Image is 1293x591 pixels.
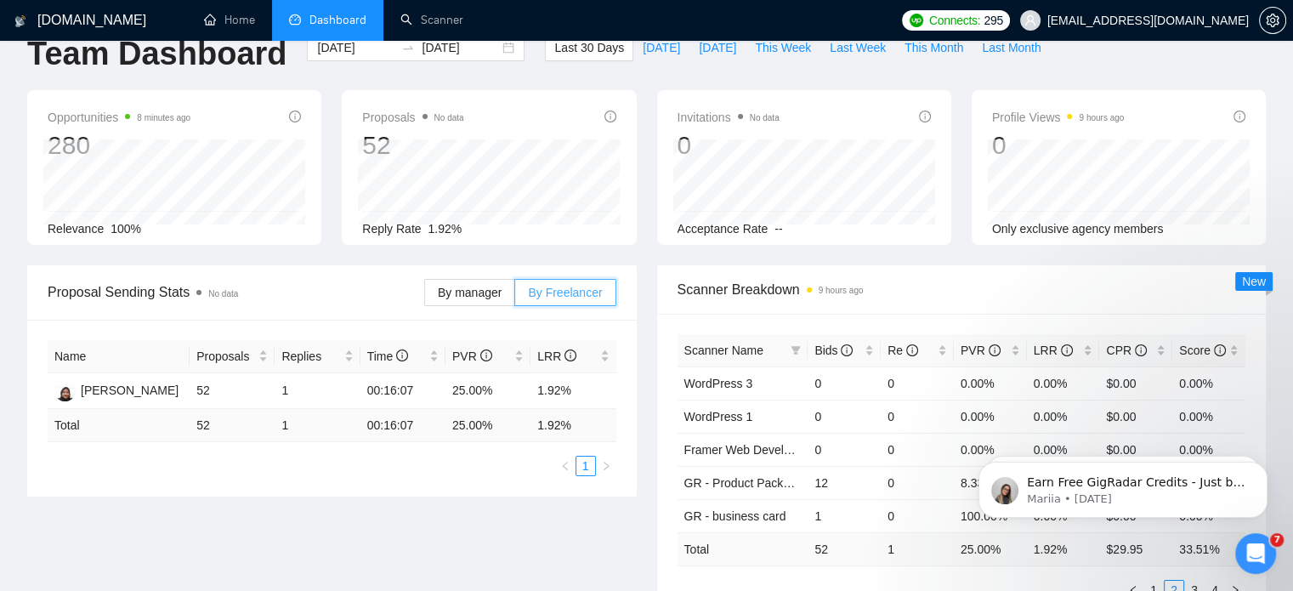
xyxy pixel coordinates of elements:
span: info-circle [989,344,1001,356]
span: Help [269,477,297,489]
span: to [401,41,415,54]
span: PVR [961,344,1001,357]
span: Reply Rate [362,222,421,236]
span: [DATE] [643,38,680,57]
span: Score [1179,344,1225,357]
p: How can we help? [34,85,306,114]
span: Replies [281,347,340,366]
td: 0.00% [1027,367,1100,400]
button: Last Month [973,34,1050,61]
span: right [601,461,611,471]
span: 1.92% [428,222,462,236]
th: Replies [275,340,360,373]
span: Proposals [196,347,255,366]
div: Sardor AI Prompt Library [35,394,285,412]
a: homeHome [204,13,255,27]
div: 52 [362,129,463,162]
span: Scanner Breakdown [678,279,1246,300]
a: WordPress 3 [684,377,753,390]
span: setting [1260,14,1285,27]
button: Messages [113,435,226,503]
span: info-circle [604,111,616,122]
span: No data [434,113,464,122]
span: Invitations [678,107,780,128]
span: Last Month [982,38,1041,57]
iframe: Intercom live chat [1235,533,1276,574]
td: 1.92 % [1027,532,1100,565]
span: This Month [905,38,963,57]
span: left [560,461,570,471]
span: Relevance [48,222,104,236]
a: GR - business card [684,509,786,523]
div: Sardor AI Prompt Library [25,387,315,418]
div: 0 [992,129,1125,162]
td: Total [678,532,808,565]
span: Proposal Sending Stats [48,281,424,303]
span: swap-right [401,41,415,54]
button: Last 30 Days [545,34,633,61]
td: 0 [881,433,954,466]
a: Framer Web Development [684,443,824,457]
span: info-circle [841,344,853,356]
span: info-circle [1214,344,1226,356]
span: By manager [438,286,502,299]
div: 🔠 GigRadar Search Syntax: Query Operators for Optimized Job Searches [25,306,315,355]
span: info-circle [906,344,918,356]
td: 12 [808,466,881,499]
span: info-circle [1135,344,1147,356]
td: $0.00 [1099,367,1172,400]
td: 0.00% [954,400,1027,433]
time: 9 hours ago [819,286,864,295]
img: AA [54,380,76,401]
span: Last 30 Days [554,38,624,57]
th: Proposals [190,340,275,373]
span: filter [787,338,804,363]
td: 0 [881,499,954,532]
td: 33.51 % [1172,532,1245,565]
td: $0.00 [1099,400,1172,433]
time: 8 minutes ago [137,113,190,122]
td: 52 [190,373,275,409]
div: 0 [678,129,780,162]
button: Search for help [25,216,315,250]
span: Profile Views [992,107,1125,128]
span: info-circle [1061,344,1073,356]
span: Search for help [35,224,138,242]
span: Connects: [929,11,980,30]
a: AA[PERSON_NAME] [54,383,179,396]
span: 100% [111,222,141,236]
td: 0.00% [1172,367,1245,400]
span: No data [750,113,780,122]
td: $ 29.95 [1099,532,1172,565]
td: 1 [275,373,360,409]
div: 👑 Laziza AI - Job Pre-Qualification [25,355,315,387]
button: left [555,456,576,476]
button: [DATE] [633,34,689,61]
td: 52 [190,409,275,442]
span: No data [208,289,238,298]
a: 1 [576,457,595,475]
a: WordPress 1 [684,410,753,423]
span: By Freelancer [528,286,602,299]
div: 👑 Laziza AI - Job Pre-Qualification [35,362,285,380]
td: 52 [808,532,881,565]
h1: Team Dashboard [27,34,286,74]
a: setting [1259,14,1286,27]
button: Help [227,435,340,503]
span: 295 [984,11,1002,30]
span: This Week [755,38,811,57]
button: right [596,456,616,476]
time: 9 hours ago [1079,113,1124,122]
div: Send us a messageWe typically reply in under a minute [17,135,323,200]
span: LRR [537,349,576,363]
input: Start date [317,38,394,57]
span: Only exclusive agency members [992,222,1164,236]
td: 25.00% [445,373,530,409]
button: Last Week [820,34,895,61]
td: 0.00% [1172,400,1245,433]
span: Re [888,344,918,357]
button: This Month [895,34,973,61]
